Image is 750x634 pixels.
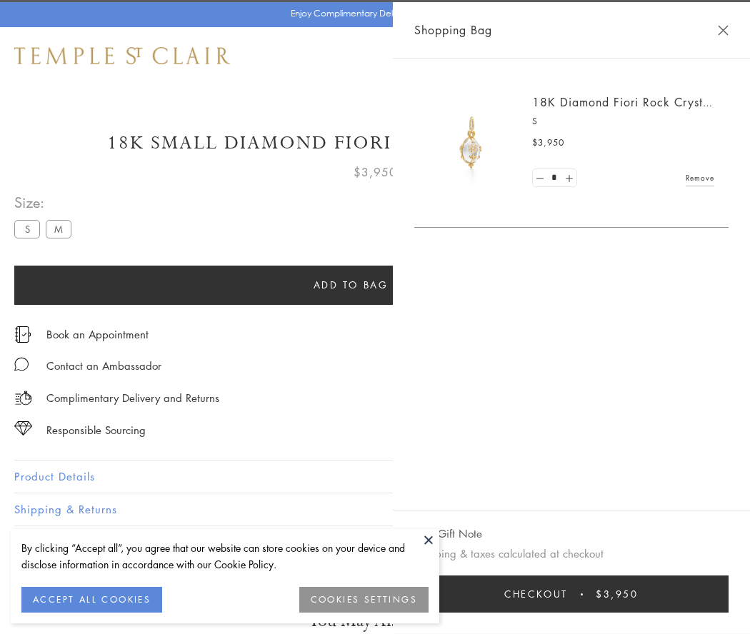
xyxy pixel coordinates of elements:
[414,545,729,563] p: Shipping & taxes calculated at checkout
[46,421,146,439] div: Responsible Sourcing
[14,461,736,493] button: Product Details
[414,525,482,543] button: Add Gift Note
[14,526,736,558] button: Gifting
[21,540,429,573] div: By clicking “Accept all”, you agree that our website can store cookies on your device and disclos...
[46,220,71,238] label: M
[14,326,31,343] img: icon_appointment.svg
[14,191,77,214] span: Size:
[532,136,564,150] span: $3,950
[504,586,568,602] span: Checkout
[14,357,29,371] img: MessageIcon-01_2.svg
[314,277,389,293] span: Add to bag
[14,131,736,156] h1: 18K Small Diamond Fiori Rock Crystal Amulet
[46,357,161,375] div: Contact an Ambassador
[429,100,514,186] img: P51889-E11FIORI
[291,6,453,21] p: Enjoy Complimentary Delivery & Returns
[718,25,729,36] button: Close Shopping Bag
[14,220,40,238] label: S
[14,389,32,407] img: icon_delivery.svg
[354,163,397,181] span: $3,950
[533,169,547,187] a: Set quantity to 0
[414,21,492,39] span: Shopping Bag
[299,587,429,613] button: COOKIES SETTINGS
[21,587,162,613] button: ACCEPT ALL COOKIES
[561,169,576,187] a: Set quantity to 2
[414,575,729,613] button: Checkout $3,950
[46,389,219,407] p: Complimentary Delivery and Returns
[14,266,687,305] button: Add to bag
[686,170,714,186] a: Remove
[596,586,639,602] span: $3,950
[14,493,736,525] button: Shipping & Returns
[532,114,714,129] p: S
[14,47,230,64] img: Temple St. Clair
[46,326,149,342] a: Book an Appointment
[14,421,32,436] img: icon_sourcing.svg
